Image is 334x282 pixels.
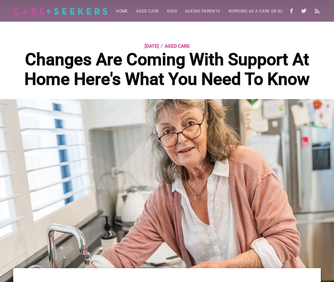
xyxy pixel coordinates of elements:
a: NDIS [163,5,181,18]
h1: Changes Are Coming With Support At Home Here's What You Need To Know [23,50,311,89]
a: Aged Care [132,5,163,18]
time: [DATE] [145,42,159,50]
a: Working as a care or support worker [224,5,319,18]
a: Aged Care [165,42,190,50]
a: Ageing parents [181,5,224,18]
img: Careseekers [13,8,108,15]
a: Home [112,5,132,18]
span: / [161,42,163,50]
